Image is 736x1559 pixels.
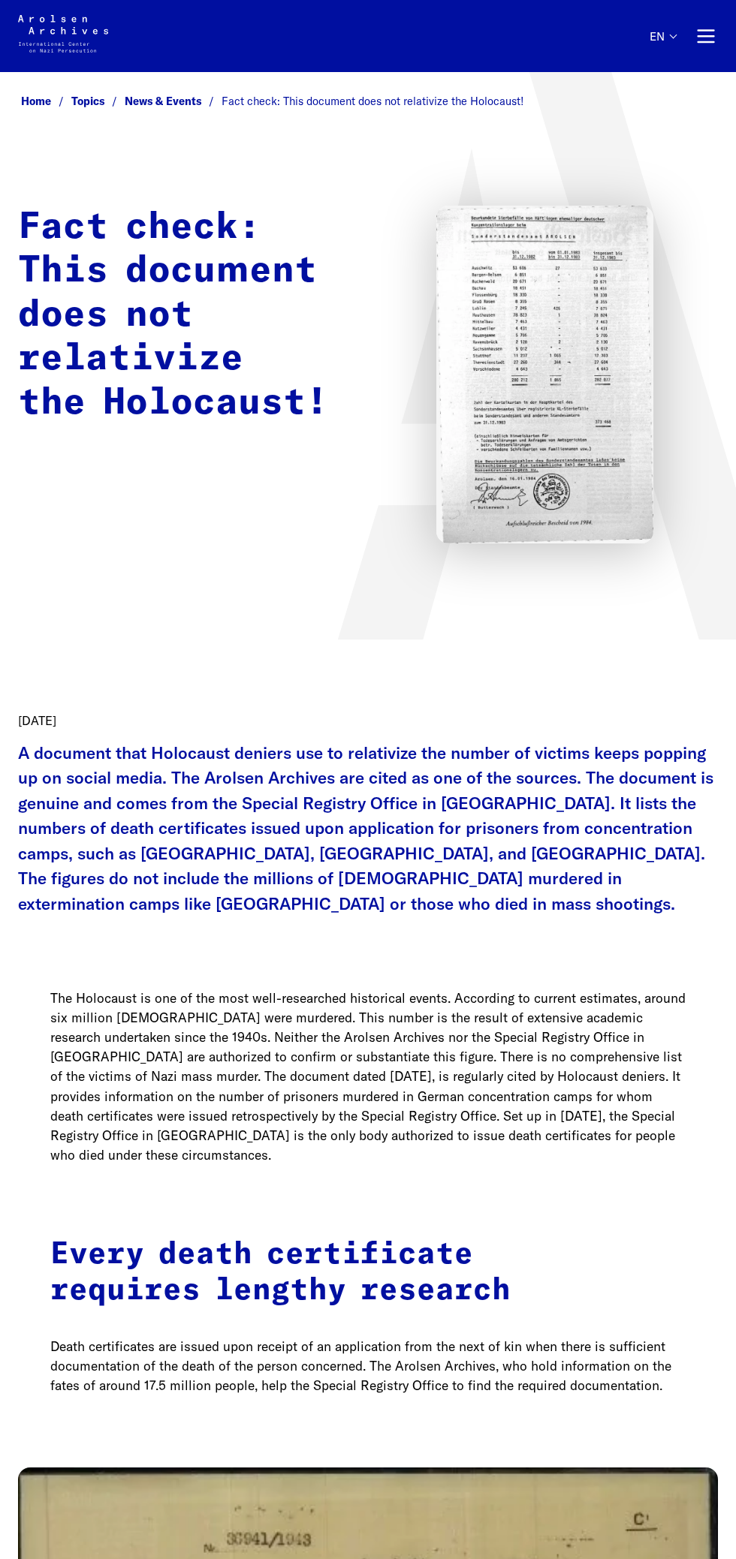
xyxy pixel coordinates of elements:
[50,989,686,1165] p: The Holocaust is one of the most well-researched historical events. According to current estimate...
[18,741,718,916] p: A document that Holocaust deniers use to relativize the number of victims keeps popping up on soc...
[650,15,718,58] nav: Primary
[50,1237,686,1310] h2: Every death certificate requires lengthy research
[18,90,718,113] nav: Breadcrumb
[18,206,342,426] h1: Fact check: This document does not relativize the Holocaust!
[650,30,676,72] button: English, language selection
[50,1337,686,1395] p: Death certificates are issued upon receipt of an application from the next of kin when there is s...
[21,94,71,108] a: Home
[18,713,56,728] time: [DATE]
[436,206,653,543] img: Faktencheck: Dieses Dokument relativiert nicht den Holocaust!
[222,94,523,108] span: Fact check: This document does not relativize the Holocaust!
[125,94,222,108] a: News & Events
[71,94,125,108] a: Topics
